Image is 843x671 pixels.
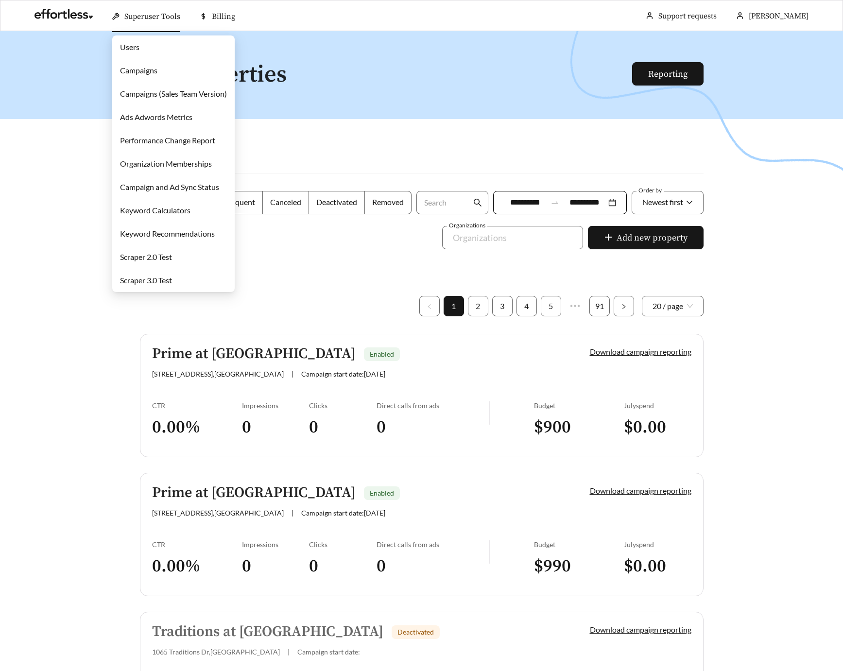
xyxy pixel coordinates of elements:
div: CTR [152,540,242,549]
a: Download campaign reporting [590,486,691,495]
span: Enabled [370,350,394,358]
a: Performance Change Report [120,136,215,145]
div: Impressions [242,540,310,549]
span: 20 / page [653,296,693,316]
h3: 0 [309,555,377,577]
div: Budget [534,540,624,549]
span: Deactivated [397,628,434,636]
span: Enabled [370,489,394,497]
a: Scraper 3.0 Test [120,275,172,285]
span: Superuser Tools [124,12,180,21]
h1: All Properties [140,62,633,88]
span: left [427,304,432,310]
div: Clicks [309,401,377,410]
h3: 0 [377,416,489,438]
a: Download campaign reporting [590,625,691,634]
a: Keyword Calculators [120,206,190,215]
a: Campaigns (Sales Team Version) [120,89,227,98]
div: Budget [534,401,624,410]
span: Add new property [617,231,688,244]
a: 4 [517,296,536,316]
a: Support requests [658,11,717,21]
span: 1065 Traditions Dr , [GEOGRAPHIC_DATA] [152,648,280,656]
button: right [614,296,634,316]
li: 3 [492,296,513,316]
h3: 0 [242,416,310,438]
a: Organization Memberships [120,159,212,168]
span: Canceled [270,197,301,206]
div: Impressions [242,401,310,410]
h3: 0 [377,555,489,577]
a: Download campaign reporting [590,347,691,356]
span: Campaign start date: [DATE] [301,370,385,378]
h5: Traditions at [GEOGRAPHIC_DATA] [152,624,383,640]
span: Campaign start date: [297,648,360,656]
div: CTR [152,401,242,410]
h3: $ 990 [534,555,624,577]
span: Campaign start date: [DATE] [301,509,385,517]
span: to [551,198,559,207]
a: Reporting [648,69,688,80]
div: Direct calls from ads [377,401,489,410]
div: July spend [624,540,691,549]
a: 91 [590,296,609,316]
div: Direct calls from ads [377,540,489,549]
span: [STREET_ADDRESS] , [GEOGRAPHIC_DATA] [152,509,284,517]
a: Ads Adwords Metrics [120,112,192,121]
a: Campaign and Ad Sync Status [120,182,219,191]
span: swap-right [551,198,559,207]
span: Billing [212,12,235,21]
a: 1 [444,296,464,316]
button: plusAdd new property [588,226,704,249]
span: | [288,648,290,656]
span: | [292,370,293,378]
li: Previous Page [419,296,440,316]
span: ••• [565,296,585,316]
a: Prime at [GEOGRAPHIC_DATA]Enabled[STREET_ADDRESS],[GEOGRAPHIC_DATA]|Campaign start date:[DATE]Dow... [140,473,704,596]
h3: 0.00 % [152,555,242,577]
span: right [621,304,627,310]
span: [STREET_ADDRESS] , [GEOGRAPHIC_DATA] [152,370,284,378]
span: | [292,509,293,517]
a: Campaigns [120,66,157,75]
button: left [419,296,440,316]
h5: Prime at [GEOGRAPHIC_DATA] [152,485,356,501]
a: Keyword Recommendations [120,229,215,238]
span: [PERSON_NAME] [749,11,809,21]
img: line [489,540,490,564]
li: 1 [444,296,464,316]
a: 3 [493,296,512,316]
li: 91 [589,296,610,316]
div: Page Size [642,296,704,316]
h3: 0.00 % [152,416,242,438]
h5: Prime at [GEOGRAPHIC_DATA] [152,346,356,362]
h3: $ 900 [534,416,624,438]
img: line [489,401,490,425]
span: Newest first [642,197,683,206]
a: Prime at [GEOGRAPHIC_DATA]Enabled[STREET_ADDRESS],[GEOGRAPHIC_DATA]|Campaign start date:[DATE]Dow... [140,334,704,457]
div: July spend [624,401,691,410]
a: Users [120,42,139,52]
a: 2 [468,296,488,316]
li: Next Page [614,296,634,316]
span: Removed [372,197,404,206]
h3: $ 0.00 [624,416,691,438]
li: 4 [516,296,537,316]
span: plus [604,233,613,243]
h3: 0 [242,555,310,577]
button: Reporting [632,62,704,86]
h3: $ 0.00 [624,555,691,577]
div: Clicks [309,540,377,549]
span: search [473,198,482,207]
span: Deactivated [316,197,357,206]
a: Scraper 2.0 Test [120,252,172,261]
span: Delinquent [217,197,255,206]
h3: 0 [309,416,377,438]
a: 5 [541,296,561,316]
li: Next 5 Pages [565,296,585,316]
